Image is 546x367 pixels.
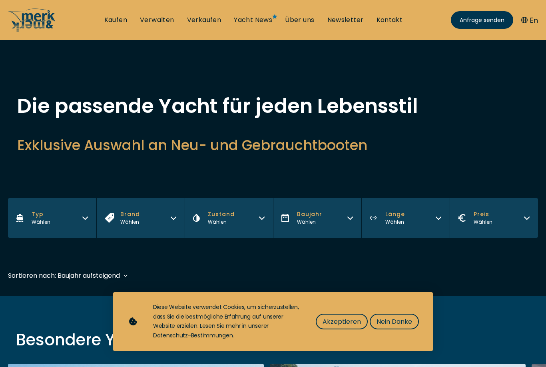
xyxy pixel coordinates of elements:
button: LängeWählen [361,198,450,238]
button: ZustandWählen [185,198,273,238]
span: Baujahr [297,210,322,219]
div: Wählen [120,219,140,226]
a: Verkaufen [187,16,221,24]
span: Anfrage senden [460,16,504,24]
div: Diese Website verwendet Cookies, um sicherzustellen, dass Sie die bestmögliche Erfahrung auf unse... [153,303,300,341]
span: Akzeptieren [323,317,361,327]
div: Wählen [474,219,492,226]
span: Länge [385,210,405,219]
a: Datenschutz-Bestimmungen [153,331,233,339]
h2: Exklusive Auswahl an Neu- und Gebrauchtbooten [17,135,529,155]
span: Nein Danke [377,317,412,327]
h1: Die passende Yacht für jeden Lebensstil [17,96,529,116]
button: TypWählen [8,198,96,238]
a: Newsletter [327,16,364,24]
span: Zustand [208,210,235,219]
a: Yacht News [234,16,272,24]
a: Kaufen [104,16,127,24]
button: BaujahrWählen [273,198,361,238]
div: Wählen [297,219,322,226]
a: Über uns [285,16,314,24]
span: Brand [120,210,140,219]
a: Verwalten [140,16,174,24]
div: Wählen [385,219,405,226]
span: Preis [474,210,492,219]
div: Wählen [208,219,235,226]
span: Typ [32,210,50,219]
div: Wählen [32,219,50,226]
a: Kontakt [377,16,403,24]
button: Akzeptieren [316,314,368,329]
button: BrandWählen [96,198,185,238]
a: Anfrage senden [451,11,513,29]
div: Sortieren nach: Baujahr aufsteigend [8,271,120,281]
button: Nein Danke [370,314,419,329]
button: En [521,15,538,26]
button: PreisWählen [450,198,538,238]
